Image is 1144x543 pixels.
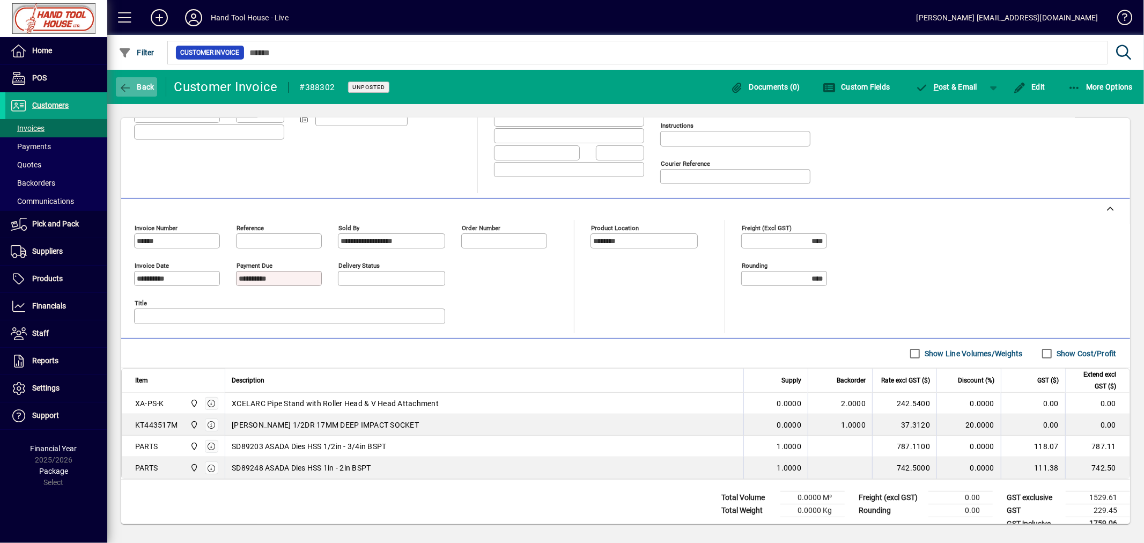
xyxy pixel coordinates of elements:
a: POS [5,65,107,92]
td: 742.50 [1065,457,1130,479]
span: Financials [32,302,66,310]
div: Customer Invoice [174,78,278,96]
button: Profile [176,8,211,27]
span: Filter [119,48,154,57]
span: Edit [1013,83,1045,91]
span: 0.0000 [777,420,802,430]
mat-label: Invoice number [135,224,178,232]
a: Home [5,38,107,64]
td: 0.00 [1065,393,1130,414]
button: More Options [1065,77,1136,97]
button: Edit [1010,77,1048,97]
td: 229.45 [1066,504,1130,517]
a: Staff [5,320,107,347]
span: Quotes [11,160,41,169]
span: Support [32,411,59,420]
mat-label: Order number [462,224,500,232]
span: [PERSON_NAME] 1/2DR 17MM DEEP IMPACT SOCKET [232,420,419,430]
mat-label: Sold by [338,224,359,232]
td: GST inclusive [1001,517,1066,531]
span: Suppliers [32,247,63,255]
td: 0.00 [1001,393,1065,414]
button: Add [142,8,176,27]
td: Total Volume [716,491,780,504]
mat-label: Courier Reference [661,160,710,167]
span: 2.0000 [842,398,866,409]
td: 0.0000 [936,436,1001,457]
td: 118.07 [1001,436,1065,457]
td: 0.0000 [936,393,1001,414]
td: 0.0000 M³ [780,491,845,504]
a: Suppliers [5,238,107,265]
span: Settings [32,384,60,392]
a: Settings [5,375,107,402]
span: P [934,83,939,91]
div: 37.3120 [879,420,930,430]
span: GST ($) [1037,375,1059,386]
span: Products [32,274,63,283]
td: Total Weight [716,504,780,517]
span: XCELARC Pipe Stand with Roller Head & V Head Attachment [232,398,439,409]
span: Frankton [187,462,200,474]
a: Financials [5,293,107,320]
button: Back [116,77,157,97]
span: Custom Fields [823,83,890,91]
a: Communications [5,192,107,210]
span: Frankton [187,419,200,431]
span: Backorders [11,179,55,187]
span: Rate excl GST ($) [881,375,930,386]
span: Customers [32,101,69,109]
span: 0.0000 [777,398,802,409]
mat-label: Invoice date [135,262,169,269]
span: Invoices [11,124,45,133]
span: 1.0000 [842,420,866,430]
span: 1.0000 [777,463,802,473]
span: Supply [781,375,801,386]
td: 1759.06 [1066,517,1130,531]
span: More Options [1068,83,1133,91]
a: Products [5,266,107,292]
mat-label: Product location [591,224,639,232]
span: 1.0000 [777,441,802,452]
a: Support [5,402,107,429]
td: 0.0000 [936,457,1001,479]
td: 0.00 [928,491,993,504]
span: Financial Year [31,444,77,453]
a: Backorders [5,174,107,192]
div: PARTS [135,441,158,452]
span: POS [32,74,47,82]
td: 20.0000 [936,414,1001,436]
span: Backorder [837,375,866,386]
td: 787.11 [1065,436,1130,457]
div: 787.1100 [879,441,930,452]
span: Back [119,83,154,91]
mat-label: Payment due [237,262,272,269]
span: SD89248 ASADA Dies HSS 1in - 2in BSPT [232,463,371,473]
a: Quotes [5,156,107,174]
div: #388302 [300,79,335,96]
div: 742.5000 [879,463,930,473]
td: 0.00 [1001,414,1065,436]
div: PARTS [135,463,158,473]
button: Post & Email [910,77,983,97]
mat-label: Instructions [661,122,693,129]
td: Freight (excl GST) [853,491,928,504]
mat-label: Reference [237,224,264,232]
span: Pick and Pack [32,219,79,228]
div: Hand Tool House - Live [211,9,289,26]
span: Documents (0) [730,83,800,91]
span: Discount (%) [958,375,994,386]
span: Customer Invoice [180,47,240,58]
span: Communications [11,197,74,206]
a: Reports [5,348,107,375]
span: Frankton [187,398,200,409]
a: Pick and Pack [5,211,107,238]
td: 0.0000 Kg [780,504,845,517]
mat-label: Delivery status [338,262,380,269]
span: Reports [32,356,58,365]
span: Description [232,375,264,386]
button: Custom Fields [820,77,893,97]
span: Payments [11,142,51,151]
span: Unposted [352,84,385,91]
a: Knowledge Base [1109,2,1131,37]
